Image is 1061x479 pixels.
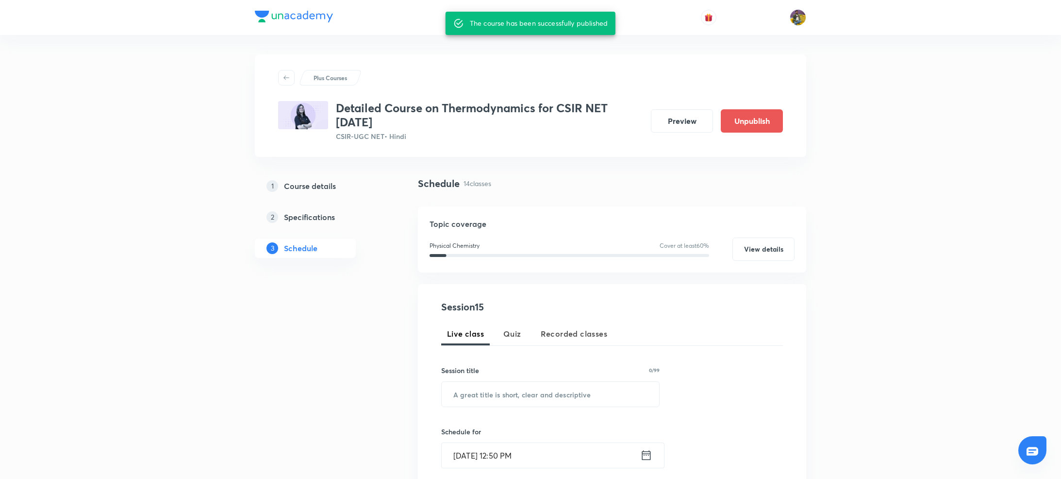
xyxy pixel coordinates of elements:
p: Plus Courses [314,73,347,82]
a: 1Course details [255,176,387,196]
span: Recorded classes [541,328,607,340]
button: avatar [701,10,716,25]
button: Unpublish [721,109,783,133]
h5: Schedule [284,242,317,254]
h4: Session 15 [441,300,618,314]
p: 1 [266,180,278,192]
span: Live class [447,328,484,340]
span: Quiz [503,328,521,340]
p: 2 [266,211,278,223]
a: Company Logo [255,11,333,25]
img: avatar [704,13,713,22]
div: The course has been successfully published [470,15,608,32]
p: CSIR-UGC NET • Hindi [336,131,643,141]
h5: Topic coverage [430,218,795,230]
p: 14 classes [464,178,491,188]
h6: Schedule for [441,427,660,437]
button: View details [732,238,795,261]
button: Preview [651,109,713,133]
p: 3 [266,242,278,254]
input: A great title is short, clear and descriptive [442,382,659,407]
h3: Detailed Course on Thermodynamics for CSIR NET [DATE] [336,101,643,129]
h4: Schedule [418,176,460,191]
p: 0/99 [649,368,660,373]
h5: Specifications [284,211,335,223]
p: Cover at least 60 % [660,241,709,250]
p: Physical Chemistry [430,241,480,250]
h6: Session title [441,365,479,376]
img: Company Logo [255,11,333,22]
img: 5A523848-6838-490A-A0F8-5AF4E9116C67_plus.png [278,101,328,129]
a: 2Specifications [255,207,387,227]
h5: Course details [284,180,336,192]
img: sajan k [790,9,806,26]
